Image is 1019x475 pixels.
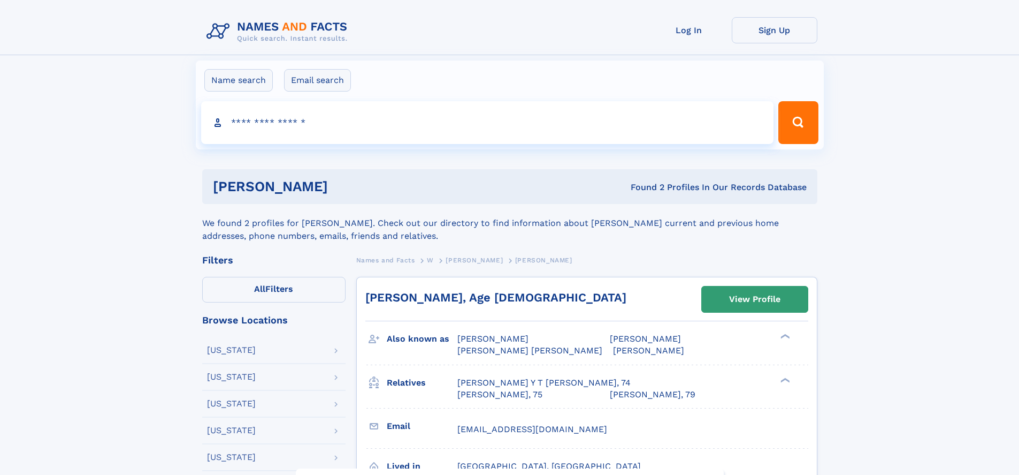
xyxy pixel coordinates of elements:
[204,69,273,92] label: Name search
[778,101,818,144] button: Search Button
[365,291,626,304] a: [PERSON_NAME], Age [DEMOGRAPHIC_DATA]
[457,424,607,434] span: [EMAIL_ADDRESS][DOMAIN_NAME]
[207,346,256,355] div: [US_STATE]
[254,284,265,294] span: All
[207,373,256,381] div: [US_STATE]
[202,315,346,325] div: Browse Locations
[284,69,351,92] label: Email search
[202,277,346,303] label: Filters
[207,453,256,462] div: [US_STATE]
[202,204,817,243] div: We found 2 profiles for [PERSON_NAME]. Check out our directory to find information about [PERSON_...
[646,17,732,43] a: Log In
[610,389,695,401] a: [PERSON_NAME], 79
[387,330,457,348] h3: Also known as
[702,286,808,312] a: View Profile
[610,334,681,344] span: [PERSON_NAME]
[457,345,602,356] span: [PERSON_NAME] [PERSON_NAME]
[729,287,780,312] div: View Profile
[778,333,791,340] div: ❯
[457,377,631,389] a: [PERSON_NAME] Y T [PERSON_NAME], 74
[515,257,572,264] span: [PERSON_NAME]
[427,253,434,267] a: W
[446,253,503,267] a: [PERSON_NAME]
[213,180,479,193] h1: [PERSON_NAME]
[457,461,641,471] span: [GEOGRAPHIC_DATA], [GEOGRAPHIC_DATA]
[446,257,503,264] span: [PERSON_NAME]
[202,17,356,46] img: Logo Names and Facts
[457,389,542,401] a: [PERSON_NAME], 75
[778,376,791,383] div: ❯
[207,426,256,435] div: [US_STATE]
[356,253,415,267] a: Names and Facts
[387,374,457,392] h3: Relatives
[457,334,528,344] span: [PERSON_NAME]
[479,182,807,193] div: Found 2 Profiles In Our Records Database
[201,101,774,144] input: search input
[207,399,256,408] div: [US_STATE]
[732,17,817,43] a: Sign Up
[387,417,457,435] h3: Email
[613,345,684,356] span: [PERSON_NAME]
[427,257,434,264] span: W
[202,255,346,265] div: Filters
